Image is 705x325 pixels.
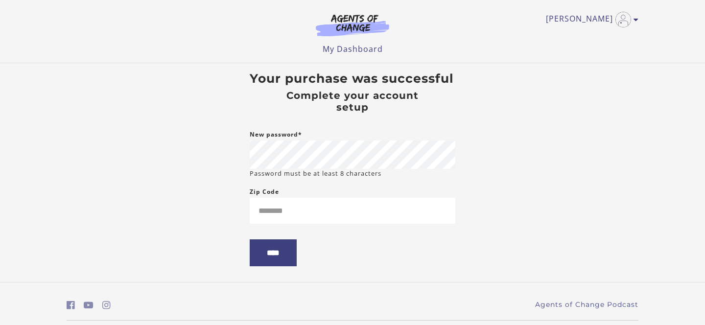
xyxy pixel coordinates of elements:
label: New password* [250,129,302,140]
img: Agents of Change Logo [305,14,399,36]
a: https://www.facebook.com/groups/aswbtestprep (Open in a new window) [67,298,75,312]
label: Zip Code [250,186,279,198]
small: Password must be at least 8 characters [250,169,381,178]
i: https://www.youtube.com/c/AgentsofChangeTestPrepbyMeaganMitchell (Open in a new window) [84,301,94,310]
a: https://www.instagram.com/agentsofchangeprep/ (Open in a new window) [102,298,111,312]
i: https://www.instagram.com/agentsofchangeprep/ (Open in a new window) [102,301,111,310]
a: https://www.youtube.com/c/AgentsofChangeTestPrepbyMeaganMitchell (Open in a new window) [84,298,94,312]
a: Agents of Change Podcast [535,300,638,310]
h3: Your purchase was successful [250,71,455,86]
a: Toggle menu [546,12,634,27]
i: https://www.facebook.com/groups/aswbtestprep (Open in a new window) [67,301,75,310]
a: My Dashboard [323,44,383,54]
h4: Complete your account setup [270,90,435,113]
